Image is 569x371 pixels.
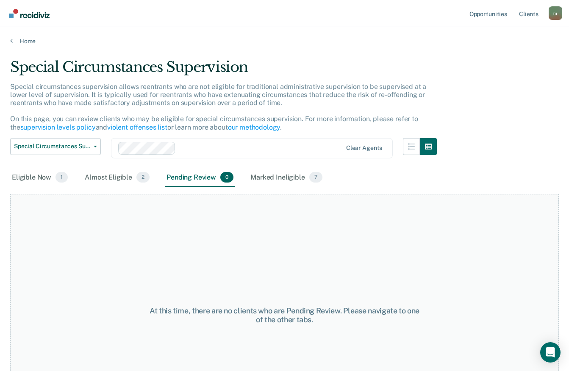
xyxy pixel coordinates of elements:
button: Special Circumstances Supervision [10,138,101,155]
a: supervision levels policy [20,123,96,131]
span: 0 [220,172,233,183]
div: Special Circumstances Supervision [10,58,437,83]
span: Special Circumstances Supervision [14,143,90,150]
span: 7 [309,172,322,183]
a: violent offenses list [107,123,167,131]
p: Special circumstances supervision allows reentrants who are not eligible for traditional administ... [10,83,426,131]
div: Marked Ineligible7 [249,169,324,187]
div: m [549,6,562,20]
span: 1 [56,172,68,183]
button: Profile dropdown button [549,6,562,20]
img: Recidiviz [9,9,50,18]
div: Eligible Now1 [10,169,69,187]
a: our methodology [228,123,280,131]
div: Open Intercom Messenger [540,342,561,363]
div: Clear agents [346,144,382,152]
a: Home [10,37,559,45]
div: Pending Review0 [165,169,235,187]
div: At this time, there are no clients who are Pending Review. Please navigate to one of the other tabs. [147,306,422,324]
span: 2 [136,172,150,183]
div: Almost Eligible2 [83,169,151,187]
